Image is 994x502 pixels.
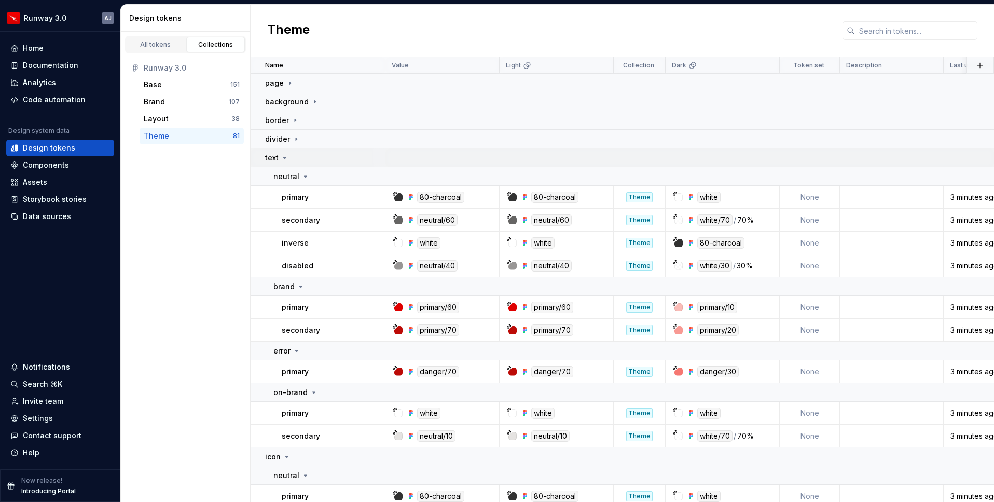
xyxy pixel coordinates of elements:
p: page [265,78,284,88]
button: Brand107 [140,93,244,110]
div: 80-charcoal [697,237,744,249]
p: on-brand [273,387,308,398]
a: Data sources [6,208,114,225]
div: primary/10 [697,302,737,313]
div: Invite team [23,396,63,406]
div: Theme [626,238,653,248]
button: Layout38 [140,111,244,127]
div: Contact support [23,430,81,441]
a: Home [6,40,114,57]
div: neutral/40 [417,260,458,272]
a: Components [6,157,114,173]
div: Theme [626,192,653,202]
button: Notifications [6,359,114,375]
button: Help [6,444,114,461]
div: neutral/10 [531,430,570,442]
p: New release! [21,477,62,485]
button: Base151 [140,76,244,93]
div: Settings [23,413,53,424]
div: Theme [626,491,653,501]
td: None [780,209,840,232]
p: Dark [672,61,686,70]
div: primary/70 [531,324,573,336]
div: / [733,260,736,272]
a: Documentation [6,57,114,74]
div: Theme [626,408,653,418]
div: Search ⌘K [23,379,62,389]
div: 80-charcoal [417,192,464,203]
td: None [780,360,840,383]
div: / [734,430,736,442]
div: Theme [626,261,653,271]
div: white [417,408,440,419]
td: None [780,296,840,319]
a: Design tokens [6,140,114,156]
div: Theme [144,131,169,141]
div: 30% [737,260,753,272]
p: text [265,153,279,163]
p: primary [282,408,309,418]
p: primary [282,302,309,313]
div: 70% [737,430,754,442]
p: primary [282,491,309,501]
p: divider [265,134,290,144]
input: Search in tokens... [855,21,977,40]
div: Theme [626,215,653,225]
div: Notifications [23,362,70,372]
div: Code automation [23,94,86,105]
p: disabled [282,261,313,271]
h2: Theme [267,21,310,40]
td: None [780,425,840,447]
p: Light [506,61,521,70]
div: Base [144,79,162,90]
div: primary/20 [697,324,739,336]
div: neutral/40 [531,260,572,272]
div: neutral/60 [417,214,458,226]
div: Theme [626,367,653,377]
a: Settings [6,410,114,427]
div: Help [23,447,39,458]
p: Introducing Portal [21,487,76,495]
div: white [697,491,721,502]
div: Components [23,160,69,170]
p: error [273,346,291,356]
div: 80-charcoal [417,491,464,502]
div: Runway 3.0 [24,13,66,23]
div: Data sources [23,211,71,222]
div: white/70 [697,214,733,226]
p: secondary [282,431,320,441]
div: white/30 [697,260,732,272]
p: Token set [793,61,824,70]
div: 80-charcoal [531,491,578,502]
p: icon [265,452,281,462]
div: danger/30 [697,366,739,377]
div: Design tokens [129,13,246,23]
div: white [531,237,555,249]
div: primary/70 [417,324,459,336]
div: 38 [231,115,240,123]
div: Documentation [23,60,78,71]
a: Code automation [6,91,114,108]
p: primary [282,192,309,202]
div: / [734,214,736,226]
p: border [265,115,289,126]
div: Assets [23,177,47,187]
td: None [780,254,840,277]
div: AJ [104,14,112,22]
div: All tokens [130,40,182,49]
div: neutral/10 [417,430,455,442]
button: Theme81 [140,128,244,144]
p: primary [282,367,309,377]
div: white [417,237,440,249]
div: 70% [737,214,754,226]
p: secondary [282,325,320,335]
img: 6b187050-a3ed-48aa-8485-808e17fcee26.png [7,12,20,24]
p: secondary [282,215,320,225]
div: Collections [190,40,242,49]
div: white/70 [697,430,733,442]
a: Storybook stories [6,191,114,208]
div: Brand [144,97,165,107]
div: primary/60 [417,302,459,313]
div: 151 [230,80,240,89]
